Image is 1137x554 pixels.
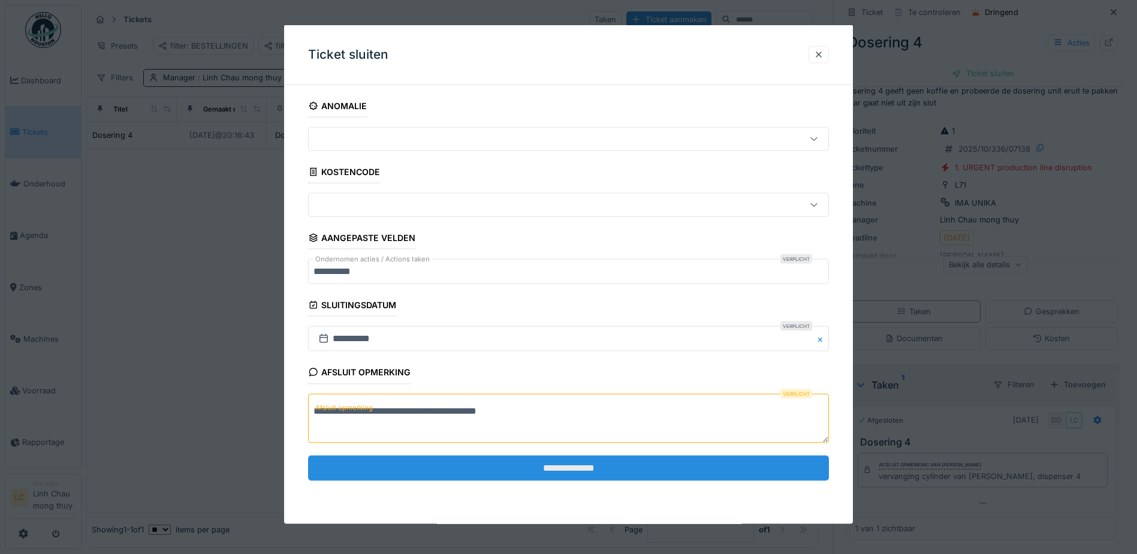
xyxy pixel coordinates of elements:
div: Sluitingsdatum [308,296,396,317]
label: Afsluit opmerking [313,400,375,415]
div: Anomalie [308,97,367,118]
div: Verplicht [780,389,812,398]
div: Afsluit opmerking [308,363,411,384]
div: Verplicht [780,254,812,264]
div: Kostencode [308,163,380,183]
h3: Ticket sluiten [308,47,388,62]
div: Aangepaste velden [308,229,415,249]
button: Close [816,326,829,351]
label: Ondernomen acties / Actions taken [313,254,432,264]
div: Verplicht [780,321,812,331]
